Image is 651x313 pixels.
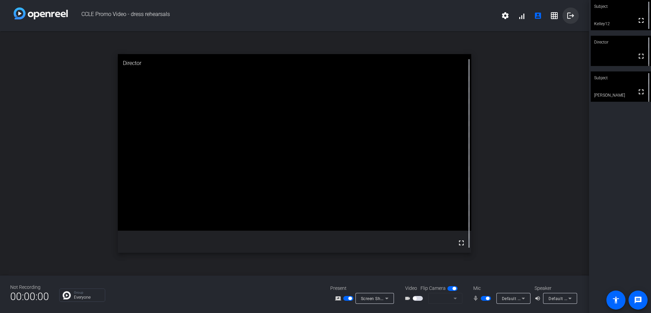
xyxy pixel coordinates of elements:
span: CCLE Promo Video - dress rehearsals [68,7,497,24]
div: Director [591,36,651,49]
mat-icon: fullscreen [457,239,465,247]
mat-icon: screen_share_outline [335,294,343,302]
div: Director [118,54,471,72]
img: Chat Icon [63,291,71,299]
button: signal_cellular_alt [513,7,530,24]
span: 00:00:00 [10,288,49,305]
mat-icon: volume_up [535,294,543,302]
div: Not Recording [10,284,49,291]
mat-icon: fullscreen [637,52,645,60]
p: Group [74,291,101,294]
p: Everyone [74,295,101,299]
mat-icon: videocam_outline [404,294,413,302]
div: Present [330,285,398,292]
span: Flip Camera [420,285,446,292]
mat-icon: accessibility [612,296,620,304]
span: Default - Microphone Array (Intel® Smart Sound Technology (Intel® SST)) [502,296,648,301]
div: Subject [591,71,651,84]
div: Mic [466,285,535,292]
mat-icon: grid_on [550,12,558,20]
img: white-gradient.svg [14,7,68,19]
mat-icon: logout [567,12,575,20]
mat-icon: message [634,296,642,304]
mat-icon: fullscreen [637,16,645,24]
mat-icon: settings [501,12,509,20]
mat-icon: mic_none [473,294,481,302]
span: Default - Speakers (2- Realtek(R) Audio) [549,296,627,301]
div: Speaker [535,285,575,292]
mat-icon: account_box [534,12,542,20]
span: Screen Sharing [361,296,391,301]
mat-icon: fullscreen [637,88,645,96]
span: Video [405,285,417,292]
